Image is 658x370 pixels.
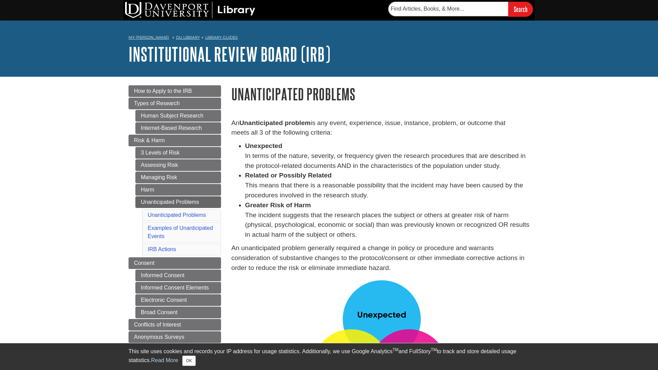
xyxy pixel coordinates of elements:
[134,334,184,340] span: Anonymous Surveys
[148,246,176,252] a: IRB Actions
[129,35,169,40] a: My [PERSON_NAME]
[182,356,196,366] button: Close
[134,322,181,328] span: Conflicts of Interest
[388,2,533,16] form: Searches DU Library's articles, books, and more
[151,357,178,363] a: Read More
[508,2,533,16] input: Search
[129,347,529,366] div: This site uses cookies and records your IP address for usage statistics. Additionally, we use Goo...
[245,201,311,209] strong: Greater Risk of Harm
[239,119,310,126] strong: Unanticipated problem
[134,88,192,94] span: How to Apply to the IRB
[135,294,221,306] a: Electronic Consent
[135,172,221,183] a: Managing Risk
[388,2,508,16] input: Find Articles, Books, & More...
[135,307,221,318] a: Broad Consent
[205,35,238,40] a: Library Guides
[129,33,529,44] nav: breadcrumb
[134,137,165,143] span: Risk & Harm
[135,270,221,281] a: Informed Consent
[392,347,398,352] sup: TM
[134,100,180,106] span: Types of Research
[245,141,529,171] li: In terms of the nature, severity, or frequency given the research procedures that are described i...
[135,159,221,171] a: Assessing Risk
[135,122,221,134] a: Internet-Based Research
[231,243,529,273] p: An unanticipated problem generally required a change in policy or procedure and warrants consider...
[176,35,200,40] a: DU Library
[129,319,221,331] a: Conflicts of Interest
[125,2,255,18] img: DU Library
[135,282,221,294] a: Informed Consent Elements
[148,225,213,239] a: Examples of Unanticipated Events
[148,212,206,218] a: Unanticipated Problems
[135,110,221,122] a: Human Subject Research
[135,147,221,159] a: 3 Levels of Risk
[129,98,221,109] a: Types of Research
[134,260,155,266] span: Consent
[245,142,282,149] strong: Unexpected
[129,135,221,146] a: Risk & Harm
[231,85,529,103] h1: Unanticipated Problems
[129,331,221,343] a: Anonymous Surveys
[245,200,529,240] li: The incident suggests that the research places the subject or others at greater risk of harm (phy...
[129,257,221,269] a: Consent
[231,118,529,138] p: An is any event, experience, issue, instance, problem, or outcome that meets all 3 of the followi...
[135,196,221,208] a: Unanticipated Problems
[129,44,330,65] a: Institutional Review Board (IRB)
[135,184,221,196] a: Harm
[129,85,221,97] a: How to Apply to the IRB
[245,172,332,179] strong: Related or Possibly Related
[431,347,437,352] sup: TM
[245,171,529,200] li: This means that there is a reasonable possibility that the incident may have been caused by the p...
